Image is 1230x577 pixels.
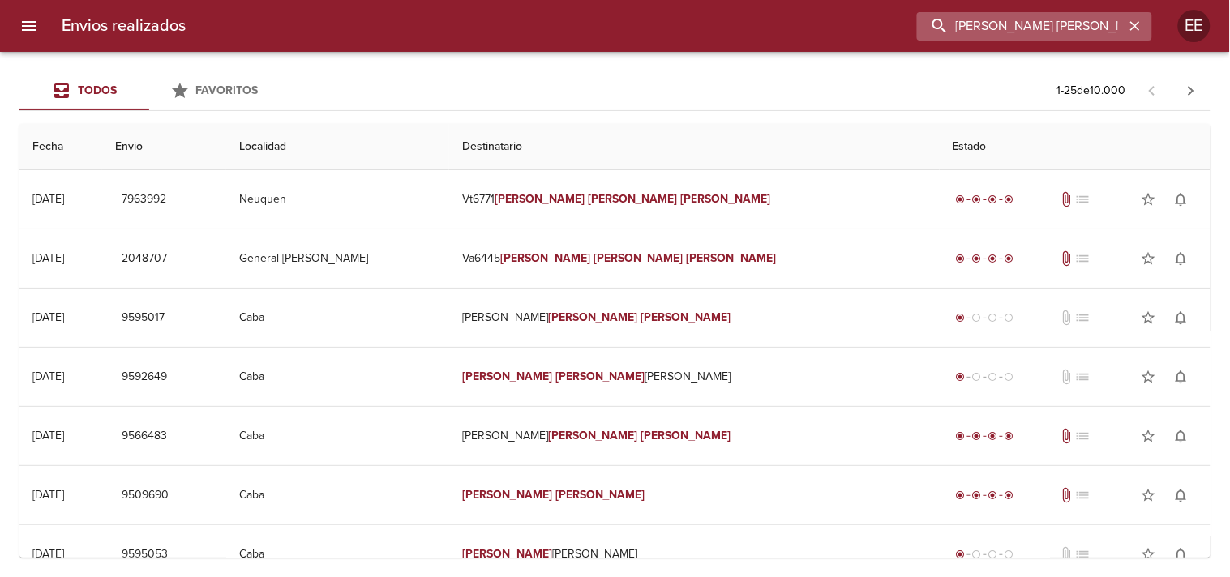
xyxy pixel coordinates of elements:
[32,429,64,442] div: [DATE]
[495,192,585,206] em: [PERSON_NAME]
[917,12,1125,41] input: buscar
[1075,428,1091,444] span: No tiene pedido asociado
[972,194,982,204] span: radio_button_checked
[1165,242,1198,275] button: Activar notificaciones
[972,490,982,500] span: radio_button_checked
[19,124,102,170] th: Fecha
[588,192,678,206] em: [PERSON_NAME]
[1172,71,1211,110] span: Pagina siguiente
[462,547,552,561] em: [PERSON_NAME]
[1141,191,1157,207] span: star_border
[226,124,449,170] th: Localidad
[226,407,449,465] td: Caba
[102,124,226,170] th: Envio
[1173,546,1189,562] span: notifications_none
[953,487,1018,503] div: Entregado
[988,549,998,559] span: radio_button_unchecked
[972,372,982,382] span: radio_button_unchecked
[226,288,449,347] td: Caba
[122,426,167,447] span: 9566483
[32,547,64,561] div: [DATE]
[449,288,939,347] td: [PERSON_NAME]
[956,372,966,382] span: radio_button_checked
[196,83,259,97] span: Favoritos
[1133,301,1165,334] button: Agregar a favoritos
[953,310,1018,326] div: Generado
[122,545,168,565] span: 9595053
[1005,549,1014,559] span: radio_button_unchecked
[449,124,939,170] th: Destinatario
[953,250,1018,267] div: Entregado
[953,191,1018,207] div: Entregado
[555,370,645,383] em: [PERSON_NAME]
[1075,369,1091,385] span: No tiene pedido asociado
[115,303,171,333] button: 9595017
[226,348,449,406] td: Caba
[641,429,731,442] em: [PERSON_NAME]
[449,170,939,229] td: Vt6771
[1133,242,1165,275] button: Agregar a favoritos
[988,490,998,500] span: radio_button_checked
[1133,183,1165,216] button: Agregar a favoritos
[1133,420,1165,452] button: Agregar a favoritos
[972,313,982,323] span: radio_button_unchecked
[226,170,449,229] td: Neuquen
[988,372,998,382] span: radio_button_unchecked
[1165,183,1198,216] button: Activar notificaciones
[1059,369,1075,385] span: No tiene documentos adjuntos
[449,348,939,406] td: [PERSON_NAME]
[115,244,174,274] button: 2048707
[1059,250,1075,267] span: Tiene documentos adjuntos
[1173,310,1189,326] span: notifications_none
[956,431,966,441] span: radio_button_checked
[1141,428,1157,444] span: star_border
[32,310,64,324] div: [DATE]
[1075,487,1091,503] span: No tiene pedido asociado
[1075,310,1091,326] span: No tiene pedido asociado
[449,229,939,288] td: Va6445
[19,71,279,110] div: Tabs Envios
[1141,250,1157,267] span: star_border
[1059,428,1075,444] span: Tiene documentos adjuntos
[988,194,998,204] span: radio_button_checked
[1005,254,1014,263] span: radio_button_checked
[1005,490,1014,500] span: radio_button_checked
[1141,369,1157,385] span: star_border
[956,549,966,559] span: radio_button_checked
[122,308,165,328] span: 9595017
[122,485,169,506] span: 9509690
[122,190,166,210] span: 7963992
[988,254,998,263] span: radio_button_checked
[500,251,590,265] em: [PERSON_NAME]
[32,370,64,383] div: [DATE]
[1178,10,1211,42] div: Abrir información de usuario
[1141,487,1157,503] span: star_border
[1075,546,1091,562] span: No tiene pedido asociado
[1133,361,1165,393] button: Agregar a favoritos
[953,546,1018,562] div: Generado
[548,310,638,324] em: [PERSON_NAME]
[988,313,998,323] span: radio_button_unchecked
[462,370,552,383] em: [PERSON_NAME]
[1005,194,1014,204] span: radio_button_checked
[972,254,982,263] span: radio_button_checked
[1165,361,1198,393] button: Activar notificaciones
[1178,10,1211,42] div: EE
[115,540,174,570] button: 9595053
[1005,313,1014,323] span: radio_button_unchecked
[956,490,966,500] span: radio_button_checked
[1075,191,1091,207] span: No tiene pedido asociado
[78,83,117,97] span: Todos
[1005,431,1014,441] span: radio_button_checked
[972,431,982,441] span: radio_button_checked
[687,251,777,265] em: [PERSON_NAME]
[988,431,998,441] span: radio_button_checked
[115,362,174,392] button: 9592649
[449,407,939,465] td: [PERSON_NAME]
[1005,372,1014,382] span: radio_button_unchecked
[122,249,167,269] span: 2048707
[1173,191,1189,207] span: notifications_none
[1173,428,1189,444] span: notifications_none
[1141,546,1157,562] span: star_border
[1059,487,1075,503] span: Tiene documentos adjuntos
